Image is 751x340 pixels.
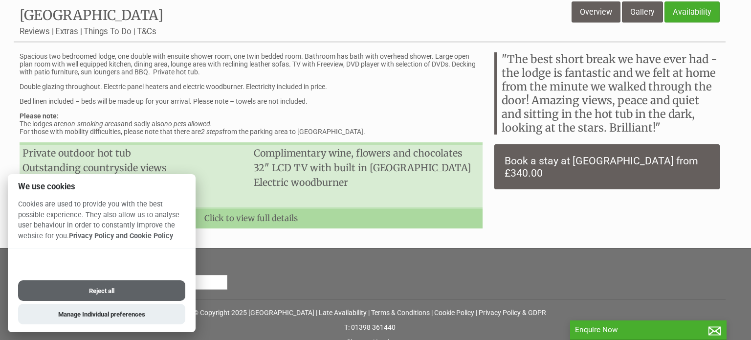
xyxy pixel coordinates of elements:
[251,146,482,160] li: Complimentary wine, flowers and chocolates
[431,309,433,317] span: |
[137,26,156,36] a: T&Cs
[476,309,477,317] span: |
[18,304,185,324] button: Manage Individual preferences
[64,120,121,128] em: non-smoking areas
[251,160,482,175] li: 32" LCD TV with built in [GEOGRAPHIC_DATA]
[20,112,59,120] strong: Please note:
[84,26,132,36] a: Things To Do
[251,175,482,190] li: Electric woodburner
[494,144,720,189] a: Book a stay at [GEOGRAPHIC_DATA] from £340.00
[69,232,173,240] a: Privacy Policy and Cookie Policy
[575,325,722,334] p: Enquire Now
[18,280,185,301] button: Reject all
[494,52,720,135] blockquote: "The best short break we have ever had - the lodge is fantastic and we felt at home from the minu...
[164,120,212,128] em: no pets allowed.
[368,309,370,317] span: |
[8,199,196,249] p: Cookies are used to provide you with the best possible experience. They also allow us to analyse ...
[344,323,396,331] a: T: 01398 361440
[20,26,50,36] a: Reviews
[20,146,251,160] li: Private outdoor hot tub
[371,309,430,317] a: Terms & Conditions
[316,309,317,317] span: |
[572,1,620,23] a: Overview
[479,309,546,317] a: Privacy Policy & GDPR
[20,97,483,105] p: Bed linen included – beds will be made up for your arrival. Please note – towels are not included.
[622,1,663,23] a: Gallery
[20,112,483,136] p: The lodges are and sadly also For those with mobility difficulties, please note that there are fr...
[18,257,185,277] button: Accept all
[193,309,314,317] a: © Copyright 2025 [GEOGRAPHIC_DATA]
[20,160,251,175] li: Outstanding countryside views
[20,207,483,228] a: Click to view full details
[20,83,483,91] p: Double glazing throughout. Electric panel heaters and electric woodburner. Electricity included i...
[8,182,196,191] h2: We use cookies
[664,1,720,23] a: Availability
[201,128,222,136] em: 2 steps
[20,52,483,76] p: Spacious two bedroomed lodge, one double with ensuite shower room, one twin bedded room. Bathroom...
[319,309,367,317] a: Late Availability
[55,26,78,36] a: Extras
[20,6,163,24] a: [GEOGRAPHIC_DATA]
[434,309,474,317] a: Cookie Policy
